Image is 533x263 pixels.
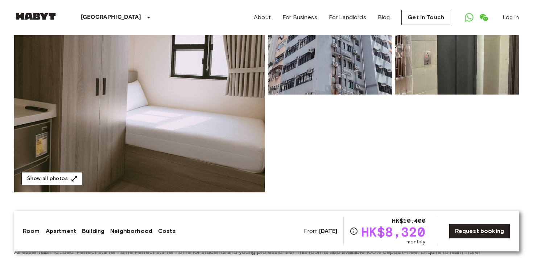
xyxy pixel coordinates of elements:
a: Get in Touch [401,10,450,25]
a: Blog [378,13,390,22]
span: From: [304,227,338,235]
a: Open WhatsApp [462,10,476,25]
a: Room [23,227,40,235]
svg: Check cost overview for full price breakdown. Please note that discounts apply to new joiners onl... [350,227,358,235]
a: For Landlords [329,13,366,22]
span: HK$10,400 [392,217,425,225]
span: About the apartment [14,210,104,221]
a: Neighborhood [110,227,152,235]
a: Log in [503,13,519,22]
a: Open WeChat [476,10,491,25]
a: Request booking [449,224,510,239]
span: monthly [406,238,425,246]
a: Building [82,227,104,235]
a: Apartment [46,227,76,235]
span: HK$8,320 [361,225,425,238]
img: Habyt [14,13,58,20]
b: [DATE] [319,227,338,234]
a: Costs [158,227,176,235]
p: [GEOGRAPHIC_DATA] [81,13,141,22]
a: About [254,13,271,22]
a: For Business [282,13,317,22]
button: Show all photos [21,172,82,185]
